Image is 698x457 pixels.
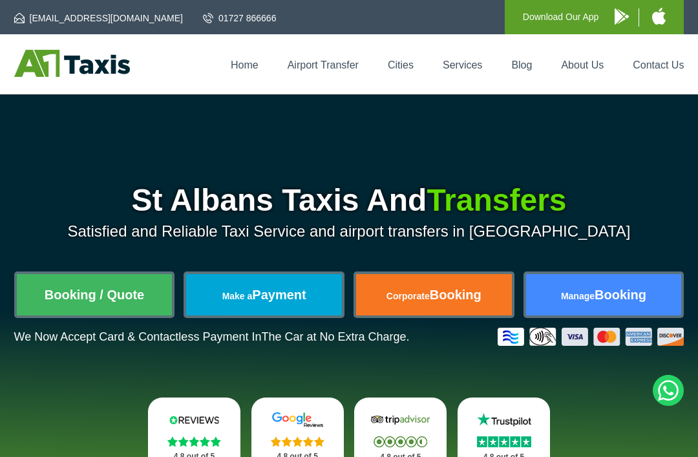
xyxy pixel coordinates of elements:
[388,59,414,70] a: Cities
[261,330,409,343] span: The Car at No Extra Charge.
[14,12,183,25] a: [EMAIL_ADDRESS][DOMAIN_NAME]
[477,436,531,447] img: Stars
[186,274,342,315] a: Make aPayment
[162,412,226,428] img: Reviews.io
[427,183,566,217] span: Transfers
[561,291,595,301] span: Manage
[633,59,684,70] a: Contact Us
[167,436,221,447] img: Stars
[17,274,173,315] a: Booking / Quote
[511,59,532,70] a: Blog
[266,412,330,428] img: Google
[374,436,427,447] img: Stars
[288,59,359,70] a: Airport Transfer
[561,59,604,70] a: About Us
[472,412,536,428] img: Trustpilot
[14,222,684,240] p: Satisfied and Reliable Taxi Service and airport transfers in [GEOGRAPHIC_DATA]
[615,8,629,25] img: A1 Taxis Android App
[231,59,259,70] a: Home
[368,412,432,428] img: Tripadvisor
[498,328,684,346] img: Credit And Debit Cards
[14,185,684,216] h1: St Albans Taxis And
[386,291,430,301] span: Corporate
[14,50,130,77] img: A1 Taxis St Albans LTD
[271,436,324,447] img: Stars
[222,291,253,301] span: Make a
[14,330,410,344] p: We Now Accept Card & Contactless Payment In
[356,274,512,315] a: CorporateBooking
[526,274,682,315] a: ManageBooking
[443,59,482,70] a: Services
[523,9,599,25] p: Download Our App
[652,8,666,25] img: A1 Taxis iPhone App
[203,12,277,25] a: 01727 866666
